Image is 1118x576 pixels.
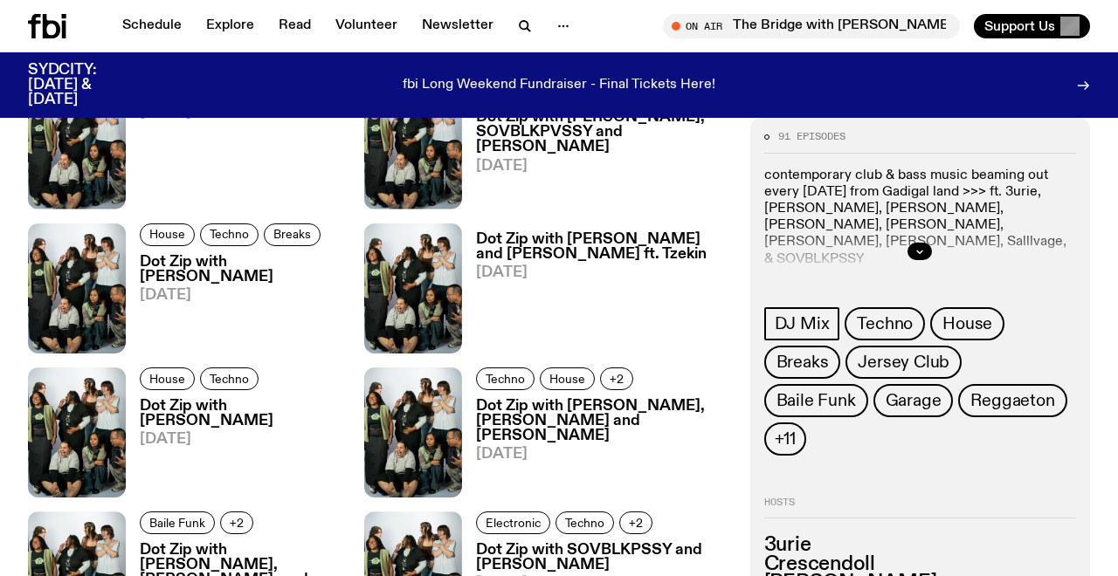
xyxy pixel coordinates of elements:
[764,384,868,417] a: Baile Funk
[200,367,259,390] a: Techno
[126,255,364,353] a: Dot Zip with [PERSON_NAME][DATE]
[663,14,960,38] button: On AirThe Bridge with [PERSON_NAME]
[873,384,954,417] a: Garage
[476,265,729,280] span: [DATE]
[149,517,205,530] span: Baile Funk
[126,399,364,497] a: Dot Zip with [PERSON_NAME][DATE]
[196,14,265,38] a: Explore
[200,223,259,246] a: Techno
[764,346,841,379] a: Breaks
[140,511,215,534] a: Baile Funk
[974,14,1090,38] button: Support Us
[462,232,729,353] a: Dot Zip with [PERSON_NAME] and [PERSON_NAME] ft. Tzekin[DATE]
[778,132,845,141] span: 91 episodes
[775,429,796,449] span: +11
[764,307,840,340] a: DJ Mix
[930,307,1004,340] a: House
[845,346,962,379] a: Jersey Club
[556,511,614,534] a: Techno
[462,399,729,497] a: Dot Zip with [PERSON_NAME], [PERSON_NAME] and [PERSON_NAME][DATE]
[958,384,1066,417] a: Reggaeton
[619,511,652,534] button: +2
[970,391,1054,410] span: Reggaeton
[845,307,925,340] a: Techno
[476,511,550,534] a: Electronic
[984,18,1055,34] span: Support Us
[565,517,604,530] span: Techno
[764,555,1076,574] h3: Crescendoll
[140,288,364,303] span: [DATE]
[476,159,729,174] span: [DATE]
[549,372,585,385] span: House
[600,367,633,390] button: +2
[28,63,140,107] h3: SYDCITY: [DATE] & [DATE]
[210,228,249,241] span: Techno
[230,517,244,530] span: +2
[857,314,913,333] span: Techno
[149,228,185,241] span: House
[220,511,253,534] button: +2
[140,367,195,390] a: House
[629,517,643,530] span: +2
[476,110,729,154] h3: Dot Zip with [PERSON_NAME], SOVBLKPVSSY and [PERSON_NAME]
[764,168,1076,268] p: contemporary club & bass music beaming out every [DATE] from Gadigal land >>> ft. 3urie, [PERSON_...
[776,391,856,410] span: Baile Funk
[764,422,806,456] button: +11
[126,87,281,209] a: Sunset with Dot Zip[DATE]
[486,517,541,530] span: Electronic
[540,367,595,390] a: House
[411,14,504,38] a: Newsletter
[476,367,535,390] a: Techno
[403,78,715,93] p: fbi Long Weekend Fundraiser - Final Tickets Here!
[486,372,525,385] span: Techno
[140,432,364,447] span: [DATE]
[112,14,192,38] a: Schedule
[476,399,729,443] h3: Dot Zip with [PERSON_NAME], [PERSON_NAME] and [PERSON_NAME]
[942,314,992,333] span: House
[140,399,364,429] h3: Dot Zip with [PERSON_NAME]
[764,497,1076,518] h2: Hosts
[140,223,195,246] a: House
[264,223,321,246] a: Breaks
[476,447,729,462] span: [DATE]
[610,372,624,385] span: +2
[764,536,1076,555] h3: 3urie
[210,372,249,385] span: Techno
[273,228,311,241] span: Breaks
[858,353,949,372] span: Jersey Club
[462,110,729,209] a: Dot Zip with [PERSON_NAME], SOVBLKPVSSY and [PERSON_NAME][DATE]
[325,14,408,38] a: Volunteer
[776,353,829,372] span: Breaks
[886,391,942,410] span: Garage
[149,372,185,385] span: House
[476,232,729,262] h3: Dot Zip with [PERSON_NAME] and [PERSON_NAME] ft. Tzekin
[140,255,364,285] h3: Dot Zip with [PERSON_NAME]
[268,14,321,38] a: Read
[775,314,830,333] span: DJ Mix
[476,543,729,573] h3: Dot Zip with SOVBLKPSSY and [PERSON_NAME]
